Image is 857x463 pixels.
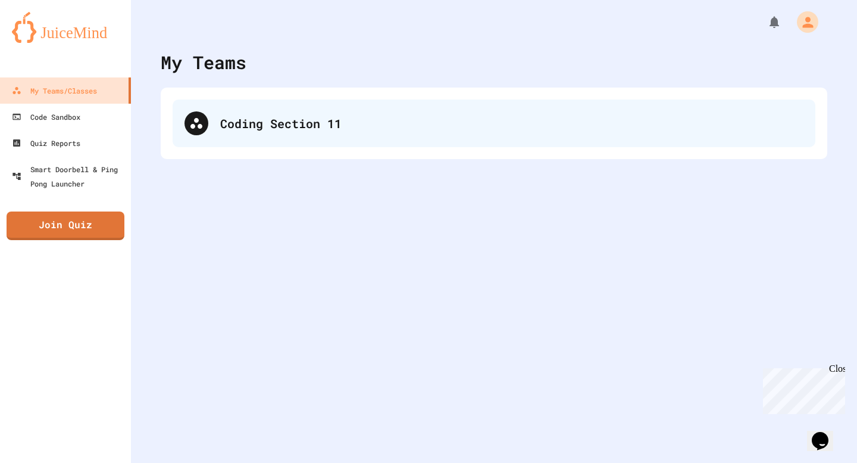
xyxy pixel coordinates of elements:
div: My Account [784,8,821,36]
div: Smart Doorbell & Ping Pong Launcher [12,162,126,191]
iframe: chat widget [758,363,845,414]
iframe: chat widget [807,415,845,451]
div: My Notifications [745,12,784,32]
div: Coding Section 11 [220,114,803,132]
div: My Teams/Classes [12,83,97,98]
div: Quiz Reports [12,136,80,150]
div: Coding Section 11 [173,100,815,147]
div: Chat with us now!Close [5,5,82,76]
div: Code Sandbox [12,110,80,124]
img: logo-orange.svg [12,12,119,43]
a: Join Quiz [7,212,124,240]
div: My Teams [161,49,246,76]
